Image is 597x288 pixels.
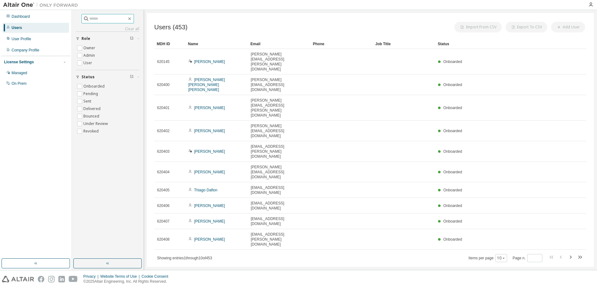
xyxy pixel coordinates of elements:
[157,105,170,110] span: 620401
[12,81,27,86] div: On Prem
[194,188,217,192] a: Thiago Daflon
[3,2,81,8] img: Altair One
[251,144,308,159] span: [EMAIL_ADDRESS][PERSON_NAME][DOMAIN_NAME]
[251,123,308,138] span: [PERSON_NAME][EMAIL_ADDRESS][DOMAIN_NAME]
[12,25,22,30] div: Users
[251,52,308,72] span: [PERSON_NAME][EMAIL_ADDRESS][PERSON_NAME][DOMAIN_NAME]
[443,149,462,154] span: Onboarded
[375,39,433,49] div: Job Title
[83,120,109,127] label: Under Review
[83,59,93,67] label: User
[194,204,225,208] a: [PERSON_NAME]
[83,90,99,98] label: Pending
[157,39,183,49] div: MDH ID
[2,276,34,282] img: altair_logo.svg
[188,78,225,92] a: [PERSON_NAME] [PERSON_NAME] [PERSON_NAME]
[83,127,100,135] label: Revoked
[497,256,506,261] button: 10
[251,98,308,118] span: [PERSON_NAME][EMAIL_ADDRESS][PERSON_NAME][DOMAIN_NAME]
[251,77,308,92] span: [PERSON_NAME][EMAIL_ADDRESS][DOMAIN_NAME]
[157,203,170,208] span: 620406
[81,74,95,79] span: Status
[251,216,308,226] span: [EMAIL_ADDRESS][DOMAIN_NAME]
[194,106,225,110] a: [PERSON_NAME]
[506,22,547,32] button: Export To CSV
[157,219,170,224] span: 620407
[194,149,225,154] a: [PERSON_NAME]
[443,83,462,87] span: Onboarded
[100,274,141,279] div: Website Terms of Use
[157,256,212,260] span: Showing entries 1 through 10 of 453
[83,83,106,90] label: Onboarded
[551,22,585,32] button: Add User
[194,60,225,64] a: [PERSON_NAME]
[83,113,101,120] label: Bounced
[157,149,170,154] span: 620403
[454,22,502,32] button: Import From CSV
[251,165,308,180] span: [PERSON_NAME][EMAIL_ADDRESS][DOMAIN_NAME]
[443,106,462,110] span: Onboarded
[12,70,27,75] div: Managed
[194,170,225,174] a: [PERSON_NAME]
[130,74,134,79] span: Clear filter
[438,39,554,49] div: Status
[83,274,100,279] div: Privacy
[157,82,170,87] span: 620400
[443,219,462,223] span: Onboarded
[443,129,462,133] span: Onboarded
[157,128,170,133] span: 620402
[12,36,31,41] div: User Profile
[83,44,96,52] label: Owner
[76,26,139,31] a: Clear all
[58,276,65,282] img: linkedin.svg
[157,170,170,175] span: 620404
[154,24,188,31] span: Users (453)
[83,52,96,59] label: Admin
[83,105,102,113] label: Delivered
[4,60,34,65] div: License Settings
[83,279,172,284] p: © 2025 Altair Engineering, Inc. All Rights Reserved.
[194,219,225,223] a: [PERSON_NAME]
[443,170,462,174] span: Onboarded
[48,276,55,282] img: instagram.svg
[188,39,245,49] div: Name
[513,254,542,262] span: Page n.
[81,36,90,41] span: Role
[251,232,308,247] span: [EMAIL_ADDRESS][PERSON_NAME][DOMAIN_NAME]
[194,237,225,242] a: [PERSON_NAME]
[443,188,462,192] span: Onboarded
[469,254,507,262] span: Items per page
[12,48,39,53] div: Company Profile
[250,39,308,49] div: Email
[443,237,462,242] span: Onboarded
[443,204,462,208] span: Onboarded
[443,60,462,64] span: Onboarded
[38,276,44,282] img: facebook.svg
[141,274,172,279] div: Cookie Consent
[251,185,308,195] span: [EMAIL_ADDRESS][DOMAIN_NAME]
[313,39,370,49] div: Phone
[69,276,78,282] img: youtube.svg
[157,237,170,242] span: 620408
[157,59,170,64] span: 620145
[194,129,225,133] a: [PERSON_NAME]
[251,201,308,211] span: [EMAIL_ADDRESS][DOMAIN_NAME]
[83,98,92,105] label: Sent
[76,32,139,46] button: Role
[12,14,30,19] div: Dashboard
[76,70,139,84] button: Status
[130,36,134,41] span: Clear filter
[157,188,170,193] span: 620405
